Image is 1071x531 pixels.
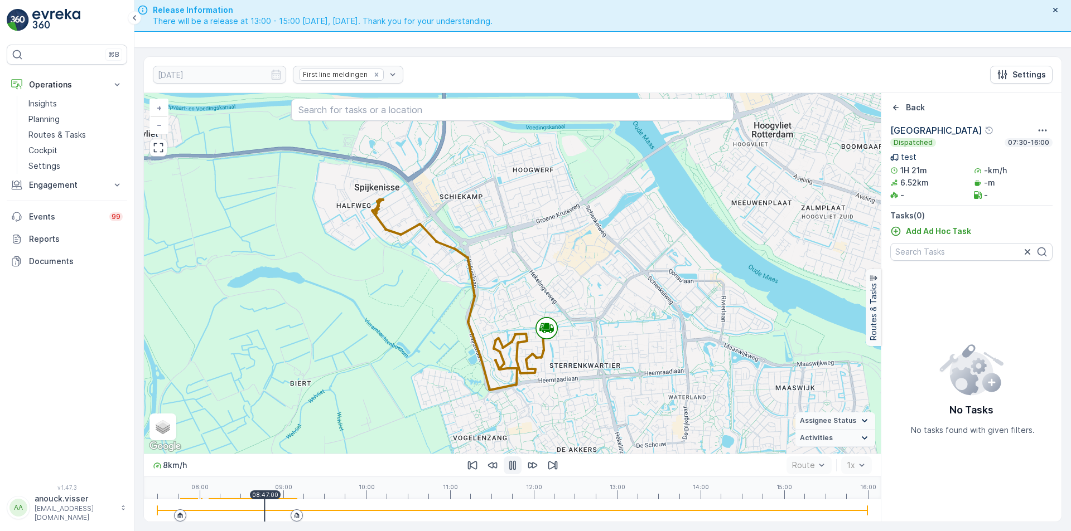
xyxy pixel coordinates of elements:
p: Operations [29,79,105,90]
p: 8 km/h [163,460,187,471]
span: There will be a release at 13:00 - 15:00 [DATE], [DATE]. Thank you for your understanding. [153,16,493,27]
p: - [984,189,988,201]
p: Settings [1012,69,1046,80]
span: + [157,103,162,113]
p: Planning [28,114,60,125]
img: config error [939,342,1004,396]
p: Insights [28,98,57,109]
p: 99 [112,212,120,221]
button: Settings [990,66,1053,84]
p: Events [29,211,103,222]
p: [GEOGRAPHIC_DATA] [890,124,982,137]
p: 11:00 [443,484,458,490]
a: Settings [24,158,127,174]
p: Back [906,102,925,113]
p: [EMAIL_ADDRESS][DOMAIN_NAME] [35,504,115,522]
img: logo_light-DOdMpM7g.png [32,9,80,31]
span: Assignee Status [800,416,856,425]
p: 08:47:00 [252,491,278,498]
a: Reports [7,228,127,250]
a: Planning [24,111,127,127]
p: anouck.visser [35,493,115,504]
a: Open this area in Google Maps (opens a new window) [147,439,184,454]
div: Help Tooltip Icon [985,126,993,135]
input: Search Tasks [890,243,1053,261]
p: Engagement [29,179,105,191]
p: 15:00 [776,484,792,490]
p: -km/h [984,165,1007,176]
p: test [901,152,916,163]
p: No tasks found with given filters. [911,425,1035,436]
a: Insights [24,96,127,111]
span: Release Information [153,4,493,16]
a: Routes & Tasks [24,127,127,143]
p: 12:00 [526,484,542,490]
img: Google [147,439,184,454]
span: − [157,120,162,129]
a: Add Ad Hoc Task [890,226,971,237]
p: Routes & Tasks [28,129,86,140]
a: Documents [7,250,127,272]
p: Add Ad Hoc Task [906,226,971,237]
p: Reports [29,233,123,245]
a: Zoom Out [151,116,167,133]
img: logo [7,9,29,31]
p: -m [984,177,995,188]
summary: Assignee Status [795,412,875,430]
p: No Tasks [949,402,993,418]
summary: Activities [795,430,875,447]
p: 09:00 [275,484,292,490]
p: - [900,189,904,201]
button: Operations [7,74,127,96]
p: 08:00 [191,484,209,490]
span: v 1.47.3 [7,484,127,491]
p: Dispatched [893,138,934,147]
p: 07:30-16:00 [1007,138,1050,147]
a: Events99 [7,206,127,228]
p: Cockpit [28,145,57,156]
a: Cockpit [24,143,127,158]
p: Settings [28,160,60,172]
p: 6.52km [900,177,929,188]
a: Zoom In [151,100,167,116]
p: 16:00 [860,484,876,490]
p: 14:00 [693,484,709,490]
a: Layers [151,415,175,439]
button: AAanouck.visser[EMAIL_ADDRESS][DOMAIN_NAME] [7,493,127,522]
input: dd/mm/yyyy [153,66,286,84]
button: Engagement [7,174,127,196]
p: Tasks ( 0 ) [890,210,1053,221]
p: ⌘B [108,50,119,59]
p: 13:00 [610,484,625,490]
p: Routes & Tasks [868,283,879,340]
p: 10:00 [359,484,375,490]
input: Search for tasks or a location [291,99,734,121]
div: AA [9,499,27,517]
p: 1H 21m [900,165,927,176]
p: Documents [29,256,123,267]
span: Activities [800,433,833,442]
a: Back [890,102,925,113]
